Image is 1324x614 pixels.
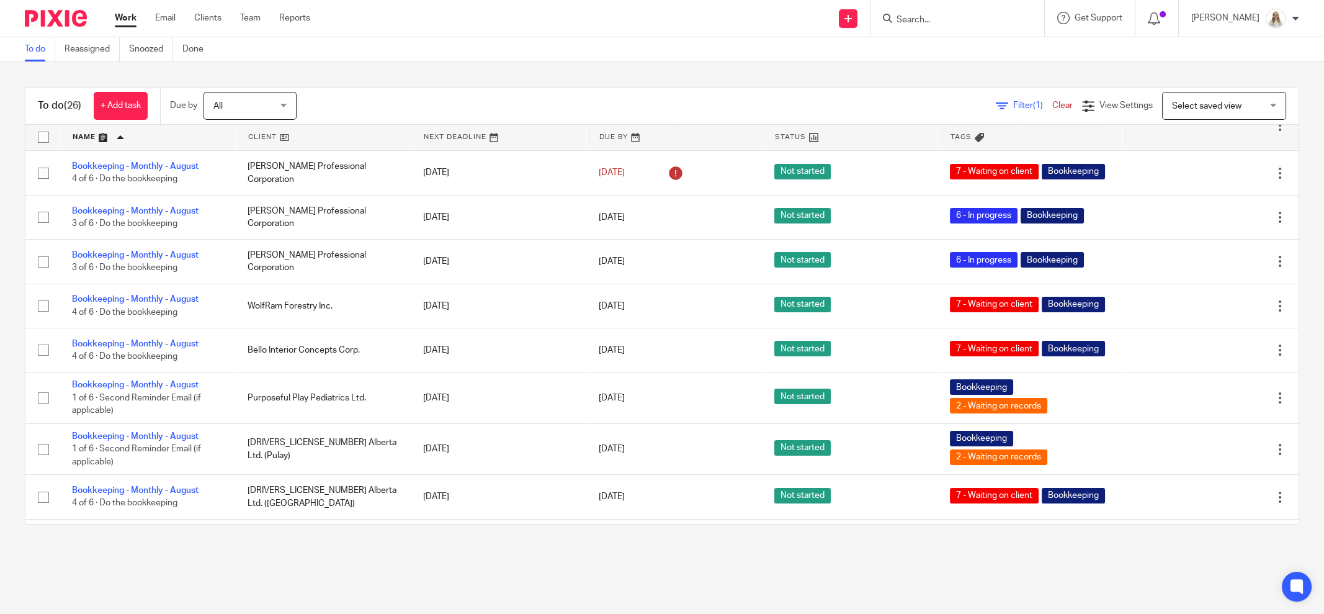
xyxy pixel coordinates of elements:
[1191,12,1259,24] p: [PERSON_NAME]
[950,431,1013,446] span: Bookkeeping
[411,328,586,372] td: [DATE]
[1033,101,1043,110] span: (1)
[774,208,831,223] span: Not started
[1075,14,1122,22] span: Get Support
[951,133,972,140] span: Tags
[72,251,199,260] a: Bookkeeping - Monthly - August
[1172,102,1241,111] span: Select saved view
[950,297,1039,312] span: 7 - Waiting on client
[155,12,176,24] a: Email
[72,340,199,348] a: Bookkeeping - Monthly - August
[72,162,199,171] a: Bookkeeping - Monthly - August
[599,257,625,266] span: [DATE]
[599,394,625,402] span: [DATE]
[1021,208,1084,223] span: Bookkeeping
[235,284,411,328] td: WolfRam Forestry Inc.
[72,486,199,495] a: Bookkeeping - Monthly - August
[411,475,586,519] td: [DATE]
[72,308,177,317] span: 4 of 6 · Do the bookkeeping
[72,445,201,466] span: 1 of 6 · Second Reminder Email (if applicable)
[213,102,223,111] span: All
[950,488,1039,503] span: 7 - Waiting on client
[950,208,1018,223] span: 6 - In progress
[950,449,1047,465] span: 2 - Waiting on records
[599,445,625,454] span: [DATE]
[72,499,177,508] span: 4 of 6 · Do the bookkeeping
[411,284,586,328] td: [DATE]
[950,398,1047,413] span: 2 - Waiting on records
[774,389,831,404] span: Not started
[235,372,411,423] td: Purposeful Play Pediatrics Ltd.
[774,341,831,356] span: Not started
[94,92,148,120] a: + Add task
[235,423,411,474] td: [DRIVERS_LICENSE_NUMBER] Alberta Ltd. (Pulay)
[1042,341,1105,356] span: Bookkeeping
[194,12,221,24] a: Clients
[72,295,199,304] a: Bookkeeping - Monthly - August
[1042,488,1105,503] span: Bookkeeping
[950,341,1039,356] span: 7 - Waiting on client
[72,219,177,228] span: 3 of 6 · Do the bookkeeping
[1013,101,1052,110] span: Filter
[1099,101,1153,110] span: View Settings
[240,12,261,24] a: Team
[599,302,625,310] span: [DATE]
[279,12,310,24] a: Reports
[411,240,586,284] td: [DATE]
[38,99,81,112] h1: To do
[115,12,136,24] a: Work
[774,297,831,312] span: Not started
[235,240,411,284] td: [PERSON_NAME] Professional Corporation
[72,352,177,361] span: 4 of 6 · Do the bookkeeping
[1052,101,1073,110] a: Clear
[235,328,411,372] td: Bello Interior Concepts Corp.
[411,372,586,423] td: [DATE]
[774,164,831,179] span: Not started
[235,519,411,563] td: ADA & Associates Supervision Services Ltd
[235,151,411,195] td: [PERSON_NAME] Professional Corporation
[599,493,625,502] span: [DATE]
[599,346,625,354] span: [DATE]
[1042,297,1105,312] span: Bookkeeping
[774,440,831,456] span: Not started
[182,37,213,61] a: Done
[72,394,201,415] span: 1 of 6 · Second Reminder Email (if applicable)
[72,264,177,273] span: 3 of 6 · Do the bookkeeping
[72,381,199,389] a: Bookkeeping - Monthly - August
[950,252,1018,268] span: 6 - In progress
[411,519,586,563] td: [DATE]
[72,175,177,184] span: 4 of 6 · Do the bookkeeping
[774,252,831,268] span: Not started
[1042,164,1105,179] span: Bookkeeping
[411,423,586,474] td: [DATE]
[170,99,197,112] p: Due by
[599,213,625,222] span: [DATE]
[64,101,81,111] span: (26)
[950,164,1039,179] span: 7 - Waiting on client
[129,37,173,61] a: Snoozed
[65,37,120,61] a: Reassigned
[950,379,1013,395] span: Bookkeeping
[235,475,411,519] td: [DRIVERS_LICENSE_NUMBER] Alberta Ltd. ([GEOGRAPHIC_DATA])
[25,10,87,27] img: Pixie
[599,168,625,177] span: [DATE]
[72,207,199,215] a: Bookkeeping - Monthly - August
[411,151,586,195] td: [DATE]
[235,195,411,239] td: [PERSON_NAME] Professional Corporation
[72,432,199,441] a: Bookkeeping - Monthly - August
[1266,9,1286,29] img: Headshot%2011-2024%20white%20background%20square%202.JPG
[25,37,55,61] a: To do
[774,488,831,503] span: Not started
[1021,252,1084,268] span: Bookkeeping
[411,195,586,239] td: [DATE]
[895,15,1007,26] input: Search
